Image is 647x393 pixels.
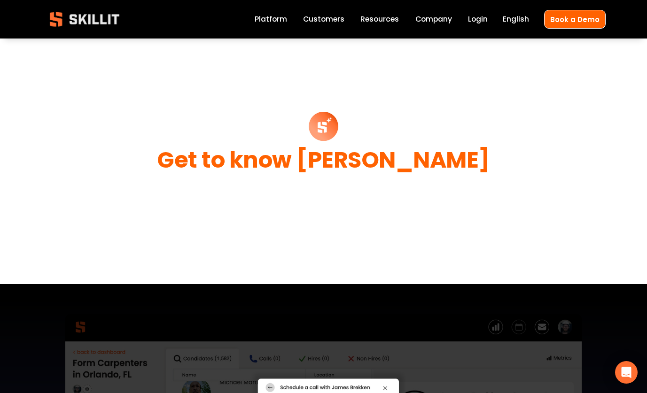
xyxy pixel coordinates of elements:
strong: Get to know [PERSON_NAME] [157,143,490,181]
span: English [503,14,529,24]
span: Resources [360,14,399,24]
div: language picker [503,13,529,26]
span: The worlds first AI-scheduler for hiring craft workers. [177,188,470,204]
a: Platform [255,13,287,26]
a: folder dropdown [360,13,399,26]
div: Open Intercom Messenger [615,361,638,384]
a: Company [415,13,452,26]
img: Skillit [42,5,127,33]
a: Book a Demo [544,10,606,28]
a: Customers [303,13,344,26]
a: Login [468,13,488,26]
